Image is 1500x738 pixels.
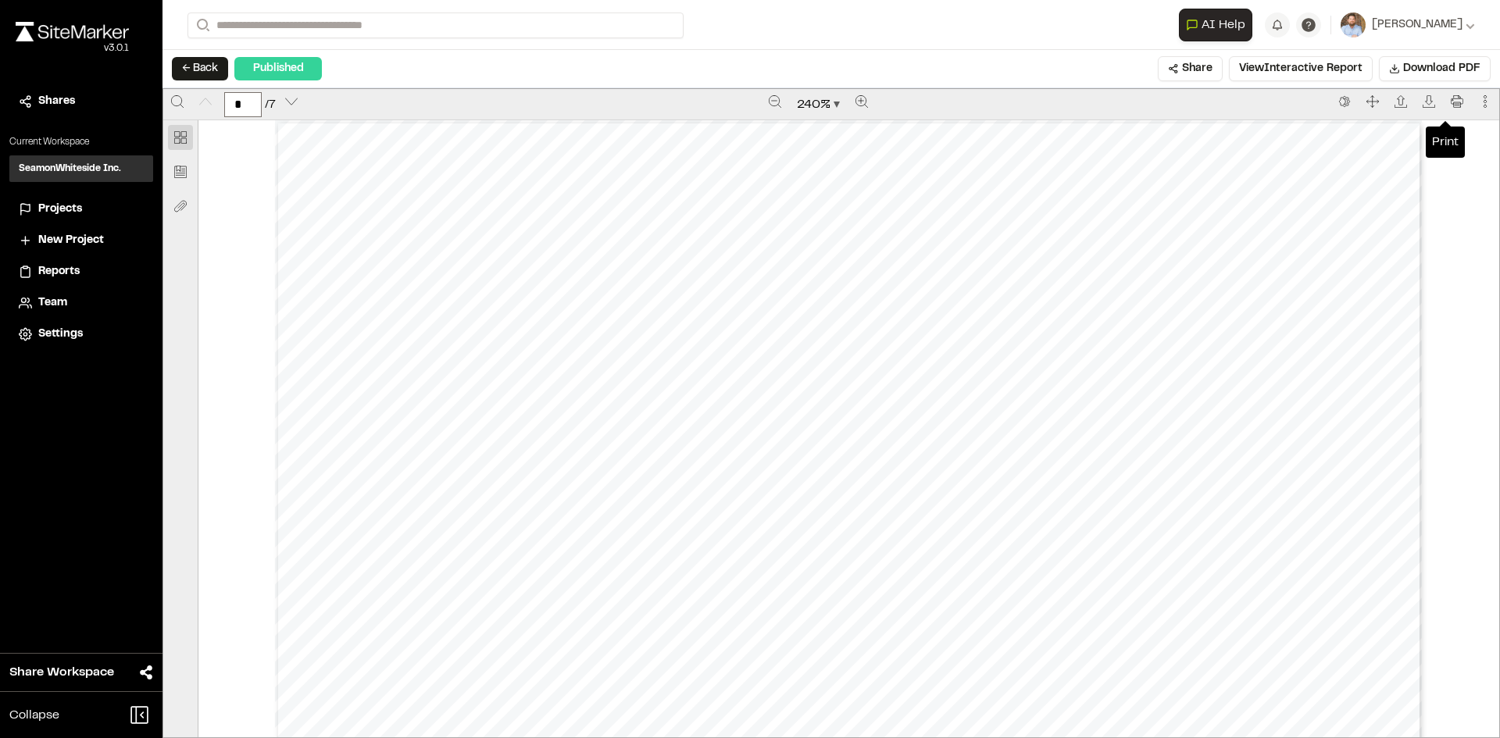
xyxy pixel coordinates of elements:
[9,135,153,149] p: Current Workspace
[19,232,144,249] a: New Project
[19,201,144,218] a: Projects
[265,95,276,114] span: / 7
[19,162,121,176] h3: SeamonWhiteside Inc.
[1403,60,1480,77] span: Download PDF
[1179,9,1252,41] button: Open AI Assistant
[1445,89,1470,114] button: Print
[279,89,304,114] button: Next page
[168,159,193,184] button: Bookmark
[16,22,129,41] img: rebrand.png
[1229,56,1373,81] button: ViewInteractive Report
[1416,89,1441,114] button: Download
[19,294,144,312] a: Team
[1379,56,1491,81] button: Download PDF
[1341,12,1475,37] button: [PERSON_NAME]
[234,57,322,80] div: Published
[1332,89,1357,114] button: Switch to the dark theme
[1360,89,1385,114] button: Full screen
[1372,16,1462,34] span: [PERSON_NAME]
[38,294,67,312] span: Team
[9,663,114,682] span: Share Workspace
[168,194,193,219] button: Attachment
[19,93,144,110] a: Shares
[762,89,787,114] button: Zoom out
[193,89,218,114] button: Previous page
[849,89,874,114] button: Zoom in
[38,232,104,249] span: New Project
[187,12,216,38] button: Search
[1158,56,1223,81] button: Share
[1179,9,1259,41] div: Open AI Assistant
[1426,127,1465,158] div: Print
[38,201,82,218] span: Projects
[19,326,144,343] a: Settings
[797,95,830,114] span: 240 %
[19,263,144,280] a: Reports
[38,326,83,343] span: Settings
[1341,12,1366,37] img: User
[1473,89,1498,114] button: More actions
[791,92,846,117] button: Zoom document
[172,57,228,80] button: ← Back
[16,41,129,55] div: Oh geez...please don't...
[224,92,262,117] input: Enter a page number
[168,125,193,150] button: Thumbnail
[38,263,80,280] span: Reports
[38,93,75,110] span: Shares
[1388,89,1413,114] button: Open file
[165,89,190,114] button: Search
[1202,16,1245,34] span: AI Help
[9,706,59,725] span: Collapse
